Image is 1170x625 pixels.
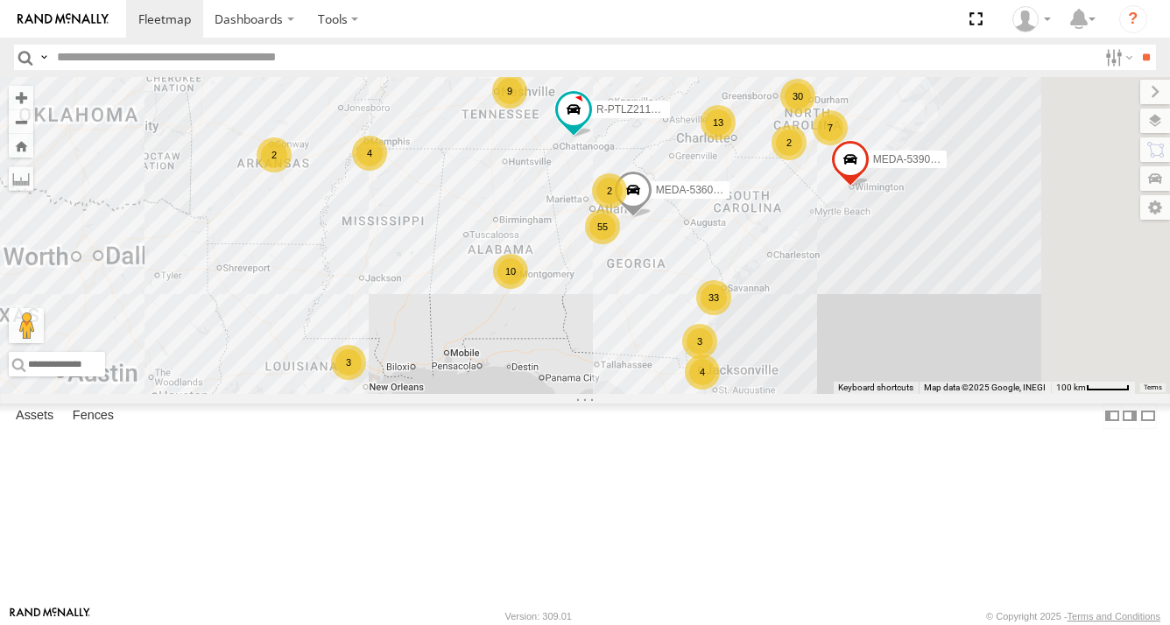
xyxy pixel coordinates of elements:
[37,45,51,70] label: Search Query
[924,383,1046,392] span: Map data ©2025 Google, INEGI
[682,324,717,359] div: 3
[1103,404,1121,429] label: Dock Summary Table to the Left
[1121,404,1138,429] label: Dock Summary Table to the Right
[585,209,620,244] div: 55
[685,355,720,390] div: 4
[696,280,731,315] div: 33
[656,185,757,197] span: MEDA-536015-Swing
[813,110,848,145] div: 7
[873,153,963,165] span: MEDA-539001-Roll
[352,136,387,171] div: 4
[1140,195,1170,220] label: Map Settings
[492,74,527,109] div: 9
[505,611,572,621] div: Version: 309.01
[1068,611,1160,621] a: Terms and Conditions
[986,611,1160,621] div: © Copyright 2025 -
[1051,382,1135,394] button: Map Scale: 100 km per 46 pixels
[9,308,44,343] button: Drag Pegman onto the map to open Street View
[7,404,62,428] label: Assets
[772,125,807,160] div: 2
[838,382,913,394] button: Keyboard shortcuts
[1119,5,1147,33] i: ?
[592,173,627,208] div: 2
[10,607,90,625] a: Visit our Website
[596,104,701,116] span: R-PTLZ211377-Swing
[701,105,736,140] div: 13
[780,79,815,114] div: 30
[9,166,33,191] label: Measure
[493,254,528,289] div: 10
[331,345,366,380] div: 3
[1006,6,1057,32] div: Tim Albro
[257,137,292,172] div: 2
[9,134,33,158] button: Zoom Home
[1139,404,1157,429] label: Hide Summary Table
[1098,45,1136,70] label: Search Filter Options
[18,13,109,25] img: rand-logo.svg
[9,86,33,109] button: Zoom in
[1144,384,1162,391] a: Terms (opens in new tab)
[64,404,123,428] label: Fences
[1056,383,1086,392] span: 100 km
[9,109,33,134] button: Zoom out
